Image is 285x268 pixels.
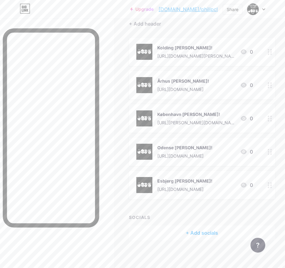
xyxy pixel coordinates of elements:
[129,214,275,221] div: SOCIALS
[130,7,154,12] a: Upgrade
[129,225,275,240] div: + Add socials
[129,20,161,27] div: + Add header
[157,44,235,51] div: Kolding [PERSON_NAME]!
[157,53,235,59] div: [URL][DOMAIN_NAME][PERSON_NAME]
[157,178,213,184] div: Esbjerg [PERSON_NAME]!
[240,181,253,189] div: 0
[159,6,218,13] a: [DOMAIN_NAME]/philipcl
[136,177,152,193] img: Esbjerg billetter!
[157,153,213,159] div: [URL][DOMAIN_NAME]
[227,6,238,13] div: Share
[240,48,253,56] div: 0
[240,81,253,89] div: 0
[136,77,152,93] img: Århus billetter!
[136,144,152,160] img: Odense billetter!
[157,86,209,93] div: [URL][DOMAIN_NAME]
[157,78,209,84] div: Århus [PERSON_NAME]!
[157,119,235,126] div: [URL][PERSON_NAME][DOMAIN_NAME]
[136,44,152,60] img: Kolding billetter!
[157,144,213,151] div: Odense [PERSON_NAME]!
[157,111,235,118] div: København [PERSON_NAME]!
[240,115,253,122] div: 0
[240,148,253,155] div: 0
[157,186,213,192] div: [URL][DOMAIN_NAME]
[247,3,259,15] img: Philip Clausen
[136,110,152,126] img: København billetter!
